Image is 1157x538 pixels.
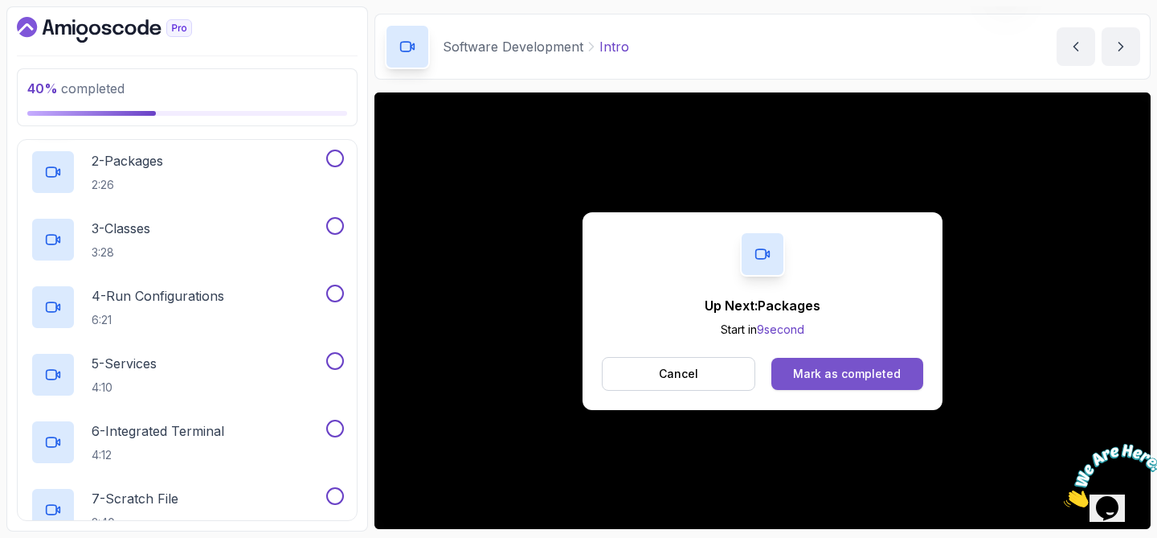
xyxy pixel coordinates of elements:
[602,357,755,391] button: Cancel
[374,92,1151,529] iframe: 0 - Intro
[757,322,804,336] span: 9 second
[92,219,150,238] p: 3 - Classes
[1057,27,1095,66] button: previous content
[92,447,224,463] p: 4:12
[27,80,58,97] span: 40 %
[92,380,157,396] p: 4:10
[6,6,13,20] span: 1
[27,80,125,97] span: completed
[31,285,344,330] button: 4-Run Configurations6:21
[31,150,344,195] button: 2-Packages2:26
[31,420,344,465] button: 6-Integrated Terminal4:12
[705,296,820,315] p: Up Next: Packages
[92,177,163,193] p: 2:26
[92,151,163,170] p: 2 - Packages
[1057,437,1157,514] iframe: chat widget
[31,217,344,262] button: 3-Classes3:28
[92,244,150,261] p: 3:28
[92,489,178,508] p: 7 - Scratch File
[1102,27,1140,66] button: next content
[6,6,106,70] img: Chat attention grabber
[599,37,629,56] p: Intro
[31,487,344,532] button: 7-Scratch File2:40
[659,366,698,382] p: Cancel
[793,366,901,382] div: Mark as completed
[92,286,224,306] p: 4 - Run Configurations
[31,352,344,397] button: 5-Services4:10
[92,515,178,531] p: 2:40
[17,17,229,43] a: Dashboard
[771,358,923,390] button: Mark as completed
[92,354,157,373] p: 5 - Services
[92,312,224,328] p: 6:21
[705,322,820,338] p: Start in
[92,421,224,441] p: 6 - Integrated Terminal
[443,37,583,56] p: Software Development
